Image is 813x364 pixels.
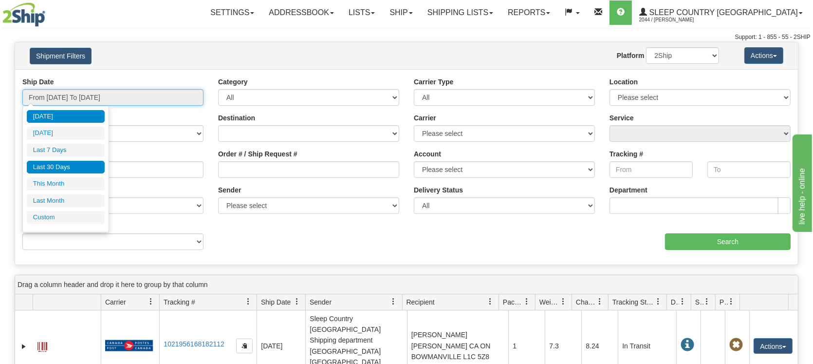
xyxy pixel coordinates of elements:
[143,293,159,310] a: Carrier filter column settings
[671,297,679,307] span: Delivery Status
[2,33,811,41] div: Support: 1 - 855 - 55 - 2SHIP
[720,297,728,307] span: Pickup Status
[610,161,693,178] input: From
[576,297,596,307] span: Charge
[639,15,712,25] span: 2044 / [PERSON_NAME]
[386,293,402,310] a: Sender filter column settings
[289,293,305,310] a: Ship Date filter column settings
[500,0,557,25] a: Reports
[236,339,253,353] button: Copy to clipboard
[27,194,105,208] li: Last Month
[218,77,248,87] label: Category
[203,0,261,25] a: Settings
[482,293,499,310] a: Recipient filter column settings
[414,185,463,195] label: Delivery Status
[406,297,435,307] span: Recipient
[27,161,105,174] li: Last 30 Days
[555,293,572,310] a: Weight filter column settings
[681,338,694,352] span: In Transit
[650,293,666,310] a: Tracking Status filter column settings
[665,233,791,250] input: Search
[105,340,153,352] img: 20 - Canada Post
[30,48,92,64] button: Shipment Filters
[310,297,332,307] span: Sender
[218,185,241,195] label: Sender
[647,8,798,17] span: Sleep Country [GEOGRAPHIC_DATA]
[518,293,535,310] a: Packages filter column settings
[27,177,105,191] li: This Month
[632,0,810,25] a: Sleep Country [GEOGRAPHIC_DATA] 2044 / [PERSON_NAME]
[591,293,608,310] a: Charge filter column settings
[414,113,436,123] label: Carrier
[218,149,297,159] label: Order # / Ship Request #
[27,110,105,123] li: [DATE]
[261,0,341,25] a: Addressbook
[27,144,105,157] li: Last 7 Days
[699,293,715,310] a: Shipment Issues filter column settings
[7,6,90,18] div: live help - online
[19,342,29,351] a: Expand
[261,297,291,307] span: Ship Date
[503,297,523,307] span: Packages
[695,297,703,307] span: Shipment Issues
[610,149,643,159] label: Tracking #
[164,297,195,307] span: Tracking #
[240,293,257,310] a: Tracking # filter column settings
[723,293,739,310] a: Pickup Status filter column settings
[674,293,691,310] a: Delivery Status filter column settings
[754,338,793,354] button: Actions
[610,185,647,195] label: Department
[2,2,45,27] img: logo2044.jpg
[707,161,791,178] input: To
[420,0,500,25] a: Shipping lists
[341,0,382,25] a: Lists
[414,77,453,87] label: Carrier Type
[791,132,812,231] iframe: chat widget
[610,113,634,123] label: Service
[539,297,560,307] span: Weight
[382,0,420,25] a: Ship
[164,340,224,348] a: 1021956168182112
[27,127,105,140] li: [DATE]
[37,338,47,353] a: Label
[744,47,783,64] button: Actions
[22,77,54,87] label: Ship Date
[610,77,638,87] label: Location
[105,297,126,307] span: Carrier
[612,297,655,307] span: Tracking Status
[729,338,743,352] span: Pickup Not Assigned
[414,149,441,159] label: Account
[617,51,645,60] label: Platform
[218,113,255,123] label: Destination
[15,275,798,294] div: grid grouping header
[27,211,105,224] li: Custom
